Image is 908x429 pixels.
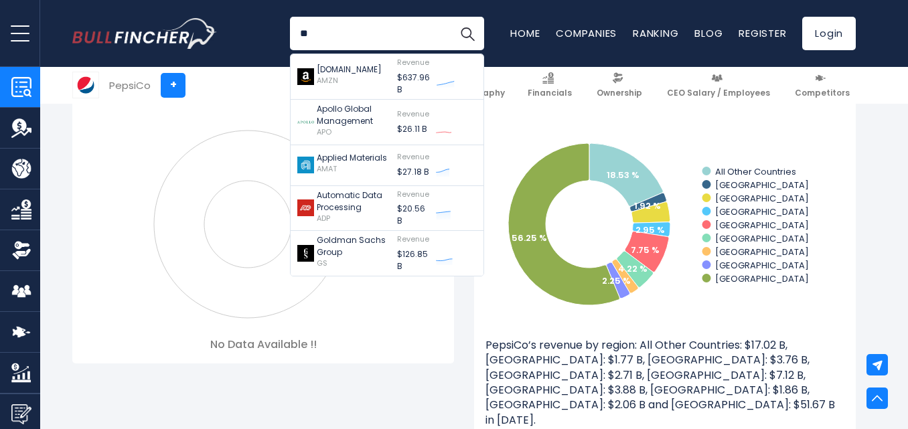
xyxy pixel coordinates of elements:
text: [GEOGRAPHIC_DATA] [715,192,809,205]
span: Revenue [397,189,429,199]
span: Revenue [397,234,429,244]
text: 4.22 % [618,262,648,275]
span: Revenue [397,151,429,162]
text: 1.92 % [634,199,661,212]
text: [GEOGRAPHIC_DATA] [715,219,809,232]
img: Bullfincher logo [72,18,217,49]
div: PepsiCo [109,78,151,93]
div: No Data Available !! [84,338,443,352]
p: $126.85 B [397,248,429,272]
p: PepsiCo’s revenue by region: All Other Countries: $17.02 B, [GEOGRAPHIC_DATA]: $1.77 B, [GEOGRAPH... [485,338,844,428]
span: AMZN [317,75,338,86]
img: PEP logo [73,72,98,98]
h3: Revenue by Region [485,87,606,104]
span: Financials [528,88,572,98]
span: CEO Salary / Employees [667,88,770,98]
span: Geography [455,88,505,98]
a: Blog [694,26,723,40]
text: [GEOGRAPHIC_DATA] [715,272,809,285]
button: Search [451,17,484,50]
text: All Other Countries [715,165,796,178]
p: $637.96 B [397,72,430,96]
a: Applied Materials AMAT Revenue $27.18 B [291,145,483,186]
a: Competitors [789,67,856,104]
span: Competitors [795,88,850,98]
p: Apollo Global Management [317,103,390,127]
text: 18.53 % [607,169,639,181]
text: [GEOGRAPHIC_DATA] [715,179,809,191]
span: Ownership [597,88,642,98]
a: Ranking [633,26,678,40]
a: Financials [522,67,578,104]
p: Goldman Sachs Group [317,234,390,258]
a: Goldman Sachs Group GS Revenue $126.85 B [291,231,483,276]
a: Ownership [591,67,648,104]
text: [GEOGRAPHIC_DATA] [715,205,809,218]
img: Ownership [11,240,31,260]
a: Apollo Global Management APO Revenue $26.11 B [291,100,483,145]
a: Home [510,26,540,40]
p: Applied Materials [317,152,387,164]
text: 56.25 % [512,232,547,244]
p: $27.18 B [397,166,429,178]
span: AMAT [317,163,337,174]
a: Register [739,26,786,40]
text: [GEOGRAPHIC_DATA] [715,259,809,272]
a: [DOMAIN_NAME] AMZN Revenue $637.96 B [291,54,483,100]
a: Login [802,17,856,50]
text: [GEOGRAPHIC_DATA] [715,246,809,258]
a: CEO Salary / Employees [661,67,776,104]
p: $26.11 B [397,123,429,135]
span: Revenue [397,57,429,68]
a: Companies [556,26,617,40]
a: Automatic Data Processing ADP Revenue $20.56 B [291,186,483,232]
text: 7.75 % [631,244,660,256]
span: Revenue [397,108,429,119]
span: ADP [317,213,330,224]
a: + [161,73,185,98]
span: GS [317,258,327,268]
h3: Revenue by Segment [84,87,218,104]
p: Automatic Data Processing [317,189,390,213]
text: [GEOGRAPHIC_DATA] [715,232,809,245]
p: $20.56 B [397,203,429,227]
p: [DOMAIN_NAME] [317,64,382,76]
a: Go to homepage [72,18,216,49]
span: APO [317,126,331,137]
